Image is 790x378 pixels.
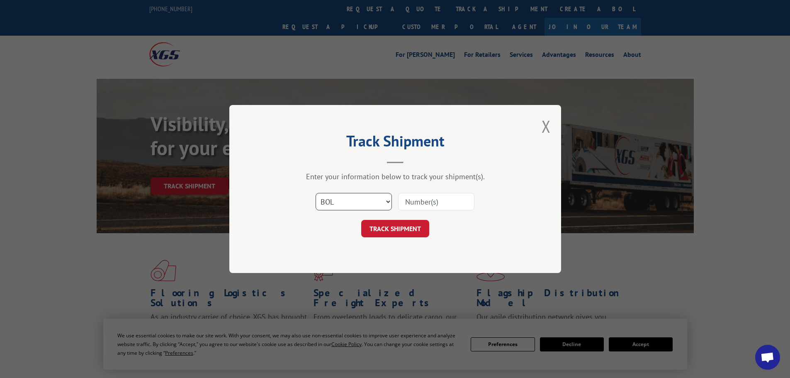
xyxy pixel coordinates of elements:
[398,193,474,210] input: Number(s)
[271,135,520,151] h2: Track Shipment
[542,115,551,137] button: Close modal
[755,345,780,370] div: Open chat
[361,220,429,237] button: TRACK SHIPMENT
[271,172,520,181] div: Enter your information below to track your shipment(s).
